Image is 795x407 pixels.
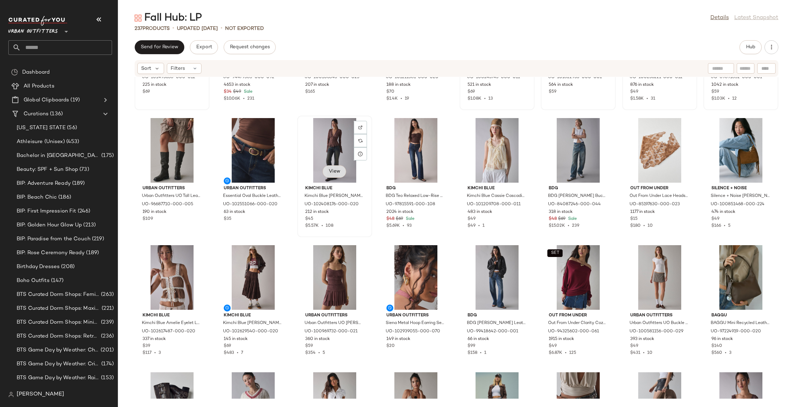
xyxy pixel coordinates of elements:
span: BTS Curated Dorm Shops: Maximalist [17,305,100,313]
span: Bachelor in [GEOGRAPHIC_DATA]: LP [17,152,100,160]
span: Out From Under Clarity Cozy Knit Off-The-Shoulder Top in Maroon, Women's at Urban Outfitters [548,320,607,326]
span: UO-101211381-000-020 [386,74,438,81]
span: Urban Outfitters UO [PERSON_NAME] Smocked Drop Waist Mini Dress in Chocolate, Women's at Urban Ou... [305,320,364,326]
span: • [721,224,728,228]
span: (136) [49,110,63,118]
span: BTS Curated Dorm Shops: Minimalist [17,318,100,326]
span: 1 [482,224,485,228]
span: 521 in stock [468,82,491,88]
span: (147) [50,277,64,285]
span: Kimchi Blue [143,313,202,319]
span: 19 [405,97,409,101]
span: 474 in stock [711,209,735,215]
span: Urban Outfitters [8,24,58,36]
span: UO-101822955-000-001 [548,74,602,81]
span: BTS Curated Dorm Shops: Retro+ Boho [17,332,100,340]
span: • [172,24,174,33]
span: Urban Outfitters [143,185,202,192]
span: Curations [24,110,49,118]
img: 102408176_020_b [300,118,370,183]
span: $35 [224,216,231,222]
span: • [477,351,484,355]
span: Kimchi Blue Cassie Cascading Ruffle Lace Trim Sleeveless Blouse in Ivory, Women's at Urban Outfit... [467,193,526,199]
img: 100969732_021_b [300,245,370,310]
span: UO-101495638-000-012 [142,74,195,81]
span: Filters [171,65,185,72]
img: 84087246_044_b [543,118,613,183]
span: 4653 in stock [224,82,250,88]
span: Send for Review [140,44,178,50]
span: All Products [24,82,54,90]
span: • [644,97,651,101]
span: Global Clipboards [24,96,69,104]
span: 225 in stock [143,82,166,88]
span: $34 [224,89,232,95]
span: UO-100581156-000-029 [630,329,683,335]
span: Urban Outfitters [305,313,364,319]
img: 85197630_023_b [625,118,695,183]
span: 2024 in stock [386,209,413,215]
p: updated [DATE] [177,25,218,32]
span: 7 [241,351,243,355]
span: $117 [143,351,152,355]
span: 5 [323,351,325,355]
span: 1177 in stock [630,209,655,215]
span: 188 in stock [386,82,411,88]
span: 13 [488,97,493,101]
span: $69 [396,216,403,222]
span: Urban Outfitters [224,185,283,192]
span: • [725,97,732,101]
span: (73) [78,166,89,174]
span: Urban Outfitters UO Tall Leather Slouch Boot in Dark Grey, Women's at Urban Outfitters [142,193,201,199]
span: BTS Curated Dorm Shops: Feminine [17,291,100,299]
span: Out From Under Lace Headscarf in [GEOGRAPHIC_DATA], Women's at Urban Outfitters [630,193,689,199]
span: $5.69K [386,224,400,228]
span: (153) [100,374,114,382]
span: $109 [143,216,153,222]
span: $49 [468,224,476,228]
span: UO-94479383-000-092 [223,74,274,81]
span: $48 [549,216,557,222]
span: $59 [549,89,556,95]
img: 102551066_020_b [218,118,288,183]
span: • [722,351,729,355]
span: $483 [224,351,234,355]
span: 12 [732,97,737,101]
span: BAGGU Mini Recycled Leather Shoulder Bag in Brown, Women's at Urban Outfitters [711,320,770,326]
span: $165 [305,89,315,95]
span: $166 [711,224,721,228]
span: BDG [PERSON_NAME] Leather Oversized Bomber Jacket in Black, Women's at Urban Outfitters [467,320,526,326]
span: $1.03K [711,97,725,101]
span: 93 [407,224,412,228]
img: svg%3e [135,15,142,22]
span: • [234,351,241,355]
span: UO-102629540-000-020 [223,329,278,335]
span: (246) [76,207,91,215]
span: Hub [746,44,755,50]
span: BDG Teo Relaxed Low-Rise Bootcut [PERSON_NAME] in Thunder Wash, Women's at Urban Outfitters [386,193,445,199]
span: BIP: Paradise from the Couch [17,235,91,243]
span: Dashboard [22,68,50,76]
span: (19) [69,96,80,104]
span: (219) [91,235,104,243]
span: BIP: First Impression Fit [17,207,76,215]
span: 31 [651,97,655,101]
span: 66 in stock [468,336,489,342]
span: $59 [711,89,719,95]
span: SET [551,251,559,256]
span: BIP: Adventure Ready [17,180,71,188]
span: 212 in stock [305,209,329,215]
span: 10 [647,351,652,355]
span: 318 in stock [549,209,573,215]
span: [US_STATE] STATE [17,124,66,132]
img: 102617487_020_b [137,245,207,310]
span: (56) [66,124,77,132]
span: Kimchi Blue [305,185,364,192]
img: 100581156_029_b [625,245,695,310]
span: $49 [233,89,241,95]
span: Kimchi Blue [224,313,283,319]
span: UO-102551066-000-020 [223,201,277,208]
span: 207 in stock [305,82,329,88]
span: $48 [386,216,394,222]
span: 96 in stock [711,336,733,342]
